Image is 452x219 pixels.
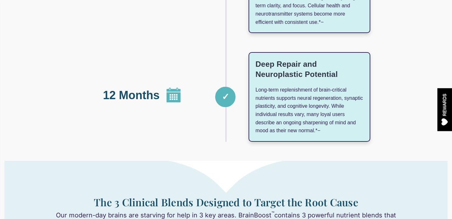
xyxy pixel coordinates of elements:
[166,88,181,103] img: Calendar Icon
[103,87,160,104] span: 12 Months
[271,210,274,216] sup: ™
[215,87,236,107] div: ✓
[51,196,401,208] h2: The 3 Clinical Blends Designed to Target the Root Cause
[256,59,363,79] h3: Deep Repair and Neuroplastic Potential
[249,52,370,142] div: Long-term replenishment of brain-critical nutrients supports neural regeneration, synaptic plasti...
